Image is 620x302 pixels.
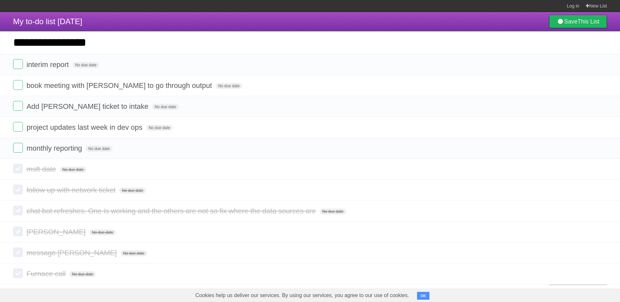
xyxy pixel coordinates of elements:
b: This List [578,18,599,25]
span: Add [PERSON_NAME] ticket to intake [26,102,150,110]
label: Done [13,226,23,236]
span: No due date [146,125,173,131]
label: Done [13,101,23,111]
label: Done [13,143,23,153]
span: project updates last week in dev ops [26,123,144,131]
span: No due date [152,104,178,110]
span: No due date [89,229,116,235]
span: book meeting with [PERSON_NAME] to go through output [26,81,213,90]
span: No due date [86,146,112,152]
span: My to-do list [DATE] [13,17,82,26]
span: chat bot refreshes. One is working and the others are not so fix where the data sources are [26,207,317,215]
span: interim report [26,60,71,69]
span: message [PERSON_NAME] [26,249,118,257]
button: OK [417,292,430,300]
span: No due date [320,209,346,214]
span: No due date [121,250,147,256]
span: No due date [69,271,96,277]
span: msft date [26,165,58,173]
label: Done [13,122,23,132]
span: Cookies help us deliver our services. By using our services, you agree to our use of cookies. [189,289,416,302]
span: [PERSON_NAME] [26,228,87,236]
label: Done [13,247,23,257]
span: No due date [60,167,86,173]
span: No due date [119,188,146,193]
label: Done [13,164,23,174]
label: Done [13,59,23,69]
span: No due date [216,83,242,89]
label: Done [13,206,23,215]
label: Done [13,185,23,194]
label: Done [13,80,23,90]
span: monthly reporting [26,144,84,152]
label: Done [13,268,23,278]
a: SaveThis List [549,15,607,28]
span: No due date [73,62,99,68]
span: Furnace call [26,270,67,278]
span: follow up with network ticket [26,186,117,194]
